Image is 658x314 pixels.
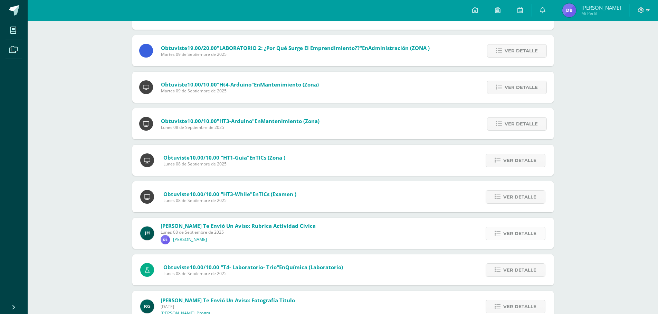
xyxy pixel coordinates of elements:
[163,191,296,197] span: Obtuviste en
[187,81,217,88] span: 10.00/10.00
[503,300,536,313] span: Ver detalle
[187,118,217,124] span: 10.00/10.00
[581,4,621,11] span: [PERSON_NAME]
[221,264,279,271] span: "T4- Laboratorio- trio"
[217,44,362,51] span: "LABORATORIO 2: ¿Por qué surge el emprendimiento??"
[161,118,320,124] span: Obtuviste en
[161,235,170,244] img: e5e3111969042b369b1420504dfc8d57.png
[190,264,219,271] span: 10.00/10.00
[161,88,319,94] span: Martes 09 de Septiembre de 2025
[161,297,295,304] span: [PERSON_NAME] te envió un aviso: Fotografía Titulo
[562,3,576,17] img: 1db98052dca881449f0211f5f787ea0a.png
[505,118,538,130] span: Ver detalle
[221,154,249,161] span: "HT1-Guia"
[161,51,430,57] span: Martes 09 de Septiembre de 2025
[163,271,343,276] span: Lunes 08 de Septiembre de 2025
[161,222,316,229] span: [PERSON_NAME] te envió un aviso: Rubrica actividad cívica
[221,191,252,197] span: "HT3-While"
[187,44,217,51] span: 19.00/20.00
[368,44,430,51] span: Administración (ZONA )
[505,44,538,57] span: Ver detalle
[161,44,430,51] span: Obtuviste en
[256,154,285,161] span: TICs (Zona )
[161,229,316,235] span: Lunes 08 de Septiembre de 2025
[161,81,319,88] span: Obtuviste en
[140,300,154,313] img: 24ef3269677dd7dd963c57b86ff4a022.png
[581,10,621,16] span: Mi Perfil
[163,161,285,167] span: Lunes 08 de Septiembre de 2025
[217,81,254,88] span: "Ht4-Arduino"
[163,197,296,203] span: Lunes 08 de Septiembre de 2025
[503,264,536,276] span: Ver detalle
[260,81,319,88] span: Mantenimiento (Zona)
[163,264,343,271] span: Obtuviste en
[503,227,536,240] span: Ver detalle
[285,264,343,271] span: Química (Laboratorio)
[217,118,255,124] span: "HT3-Arduino"
[190,191,219,197] span: 10.00/10.00
[505,81,538,94] span: Ver detalle
[259,191,296,197] span: TICs (Examen )
[190,154,219,161] span: 10.00/10.00
[173,237,207,242] p: [PERSON_NAME]
[161,124,320,130] span: Lunes 08 de Septiembre de 2025
[261,118,320,124] span: Mantenimiento (Zona)
[140,226,154,240] img: 2f952caa3f07b7df01ee2ceb26827530.png
[163,154,285,161] span: Obtuviste en
[503,191,536,203] span: Ver detalle
[161,304,295,310] span: [DATE]
[503,154,536,167] span: Ver detalle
